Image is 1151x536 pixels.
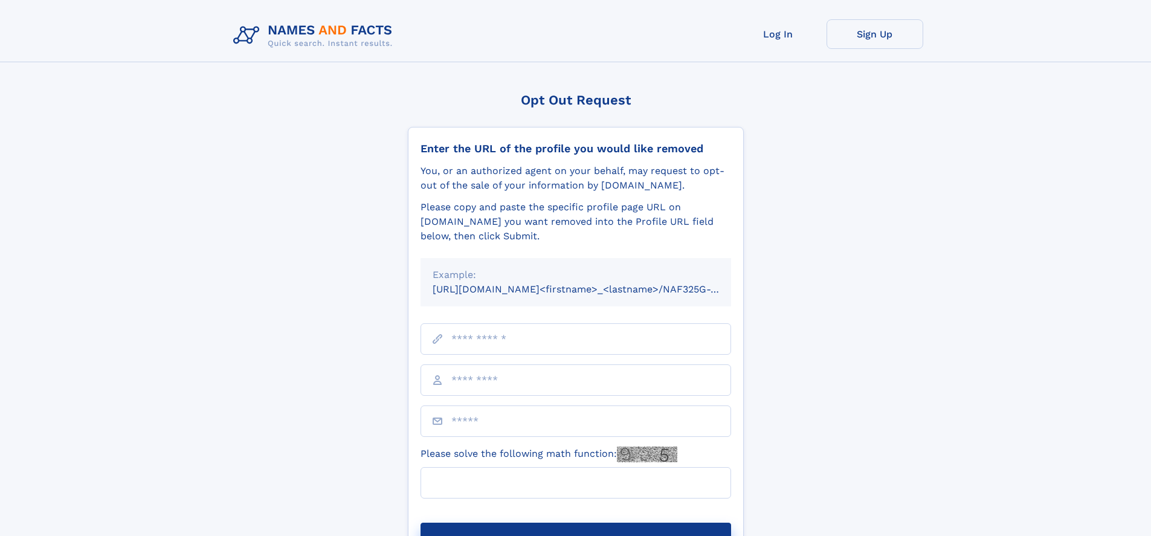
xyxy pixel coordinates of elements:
[421,447,677,462] label: Please solve the following math function:
[228,19,402,52] img: Logo Names and Facts
[827,19,923,49] a: Sign Up
[433,268,719,282] div: Example:
[730,19,827,49] a: Log In
[433,283,754,295] small: [URL][DOMAIN_NAME]<firstname>_<lastname>/NAF325G-xxxxxxxx
[408,92,744,108] div: Opt Out Request
[421,164,731,193] div: You, or an authorized agent on your behalf, may request to opt-out of the sale of your informatio...
[421,142,731,155] div: Enter the URL of the profile you would like removed
[421,200,731,244] div: Please copy and paste the specific profile page URL on [DOMAIN_NAME] you want removed into the Pr...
